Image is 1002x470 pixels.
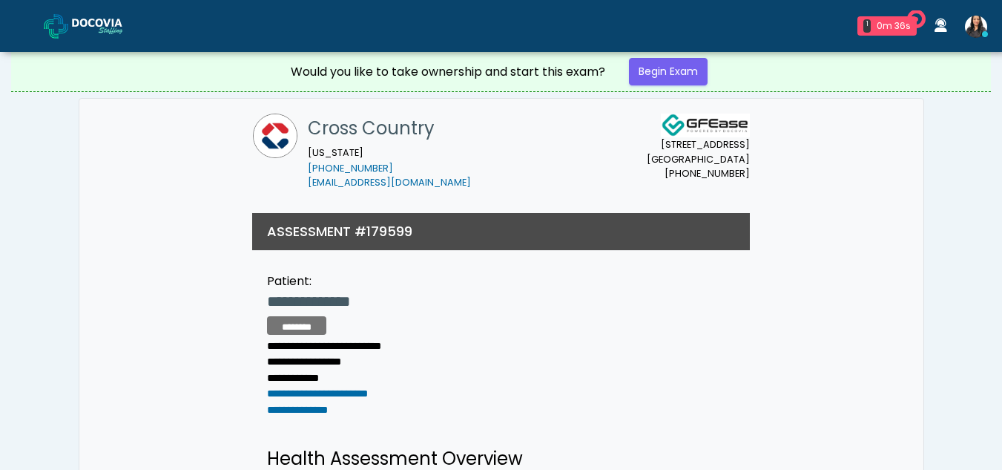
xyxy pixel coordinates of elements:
small: [US_STATE] [308,146,471,189]
h3: ASSESSMENT #179599 [267,222,412,241]
a: 1 0m 36s [848,10,926,42]
img: Docovia [72,19,146,33]
a: [EMAIL_ADDRESS][DOMAIN_NAME] [308,176,471,189]
small: [STREET_ADDRESS] [GEOGRAPHIC_DATA] [PHONE_NUMBER] [647,137,750,180]
a: [PHONE_NUMBER] [308,162,393,174]
div: Patient: [267,272,381,290]
a: Begin Exam [629,58,708,85]
img: Cross Country [253,114,297,158]
a: Docovia [44,1,146,50]
div: 1 [863,19,871,33]
img: Docovia [44,14,68,39]
div: Would you like to take ownership and start this exam? [291,63,605,81]
img: Viral Patel [965,16,987,38]
div: 0m 36s [877,19,911,33]
img: Docovia Staffing Logo [661,114,750,137]
h1: Cross Country [308,114,471,143]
